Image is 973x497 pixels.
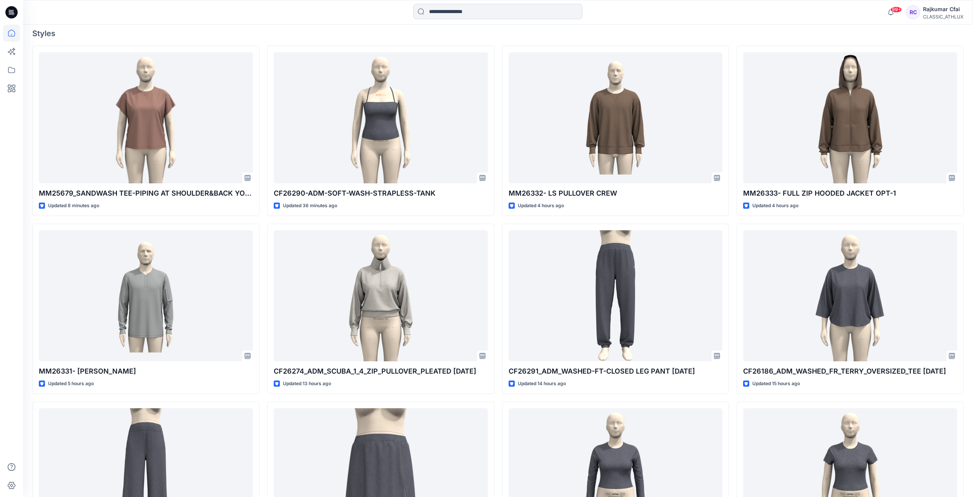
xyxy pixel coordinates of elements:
p: Updated 13 hours ago [283,380,331,388]
a: MM25679_SANDWASH TEE-PIPING AT SHOULDER&BACK YOKE [39,52,253,183]
a: MM26332- LS PULLOVER CREW [509,52,723,183]
p: Updated 15 hours ago [752,380,800,388]
p: Updated 8 minutes ago [48,202,99,210]
a: CF26291_ADM_WASHED-FT-CLOSED LEG PANT 12OCT25 [509,230,723,361]
p: CF26186_ADM_WASHED_FR_TERRY_OVERSIZED_TEE [DATE] [743,366,957,377]
a: CF26290-ADM-SOFT-WASH-STRAPLESS-TANK [274,52,488,183]
a: CF26186_ADM_WASHED_FR_TERRY_OVERSIZED_TEE 12OCT25 [743,230,957,361]
p: CF26274_ADM_SCUBA_1_4_ZIP_PULLOVER_PLEATED [DATE] [274,366,488,377]
span: 99+ [890,7,902,13]
a: MM26331- LS HENLEY [39,230,253,361]
p: CF26291_ADM_WASHED-FT-CLOSED LEG PANT [DATE] [509,366,723,377]
div: RC [906,5,920,19]
a: CF26274_ADM_SCUBA_1_4_ZIP_PULLOVER_PLEATED 12OCT25 [274,230,488,361]
p: Updated 4 hours ago [752,202,798,210]
p: MM26333- FULL ZIP HOODED JACKET OPT-1 [743,188,957,199]
p: MM26331- [PERSON_NAME] [39,366,253,377]
p: MM25679_SANDWASH TEE-PIPING AT SHOULDER&BACK YOKE [39,188,253,199]
p: MM26332- LS PULLOVER CREW [509,188,723,199]
p: Updated 4 hours ago [518,202,564,210]
p: Updated 36 minutes ago [283,202,337,210]
p: CF26290-ADM-SOFT-WASH-STRAPLESS-TANK [274,188,488,199]
p: Updated 14 hours ago [518,380,566,388]
h4: Styles [32,29,964,38]
a: MM26333- FULL ZIP HOODED JACKET OPT-1 [743,52,957,183]
p: Updated 5 hours ago [48,380,94,388]
div: Rajkumar Cfai [923,5,963,14]
div: CLASSIC_ATHLUX [923,14,963,20]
